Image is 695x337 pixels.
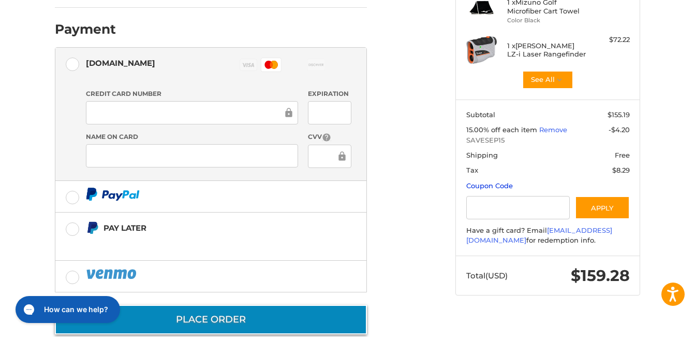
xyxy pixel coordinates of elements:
[466,181,513,190] a: Coupon Code
[575,196,630,219] button: Apply
[466,196,570,219] input: Gift Certificate or Coupon Code
[609,125,630,134] span: -$4.20
[86,221,99,234] img: Pay Later icon
[308,132,351,142] label: CVV
[86,89,298,99] label: Credit Card Number
[55,305,367,334] button: Place Order
[539,125,567,134] a: Remove
[86,268,139,280] img: PayPal icon
[507,41,586,59] h4: 1 x [PERSON_NAME] LZ-i Laser Rangefinder
[466,166,478,174] span: Tax
[466,110,495,119] span: Subtotal
[615,151,630,159] span: Free
[466,151,498,159] span: Shipping
[86,238,302,248] iframe: PayPal Message 1
[466,226,630,246] div: Have a gift card? Email for redemption info.
[86,188,140,201] img: PayPal icon
[507,16,586,25] li: Color Black
[103,219,302,236] div: Pay Later
[10,292,123,327] iframe: Gorgias live chat messenger
[466,135,630,146] span: SAVESEP15
[571,266,630,285] span: $159.28
[55,21,116,37] h2: Payment
[466,125,539,134] span: 15.00% off each item
[589,35,630,45] div: $72.22
[608,110,630,119] span: $155.19
[86,132,298,142] label: Name on Card
[612,166,630,174] span: $8.29
[308,89,351,99] label: Expiration
[522,71,573,89] button: See All
[86,54,155,72] div: [DOMAIN_NAME]
[466,271,508,280] span: Total (USD)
